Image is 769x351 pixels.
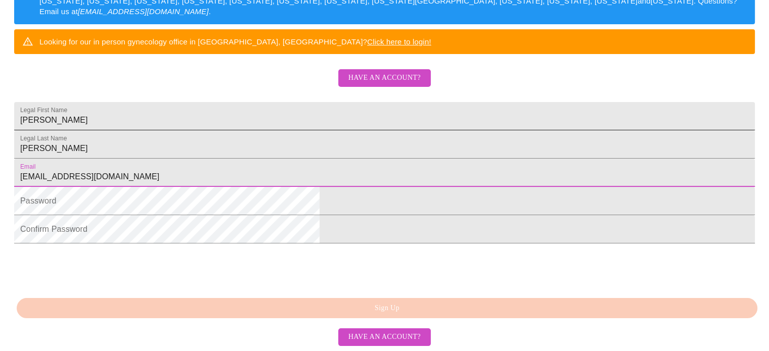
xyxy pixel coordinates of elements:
a: Have an account? [336,80,433,89]
a: Have an account? [336,332,433,340]
em: [EMAIL_ADDRESS][DOMAIN_NAME] [78,7,209,16]
a: Click here to login! [367,37,431,46]
iframe: reCAPTCHA [14,248,168,288]
span: Have an account? [348,331,421,343]
button: Have an account? [338,328,431,346]
button: Have an account? [338,69,431,87]
div: Looking for our in person gynecology office in [GEOGRAPHIC_DATA], [GEOGRAPHIC_DATA]? [39,32,431,51]
span: Have an account? [348,72,421,84]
